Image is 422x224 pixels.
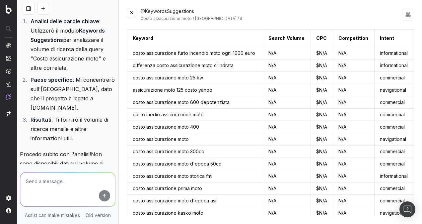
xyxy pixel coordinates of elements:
td: $N/A [311,59,333,72]
td: N/A [263,158,311,170]
td: navigational [375,84,414,96]
td: costo assicurazione kasko moto [127,207,263,219]
td: N/A [263,96,311,109]
td: $N/A [311,158,333,170]
td: $N/A [311,170,333,182]
td: N/A [333,146,375,158]
td: $N/A [311,121,333,133]
td: N/A [263,207,311,219]
td: $N/A [311,109,333,121]
img: My account [6,208,11,213]
td: N/A [333,195,375,207]
td: costo assicurazione moto 400 [127,121,263,133]
li: : Mi concentrerò sull'[GEOGRAPHIC_DATA], dato che il progetto è legato a [DOMAIN_NAME]. [29,75,115,112]
img: Switch project [7,111,11,116]
th: CPC [311,30,333,47]
div: Open Intercom Messenger [399,201,415,217]
td: navigational [375,133,414,146]
td: N/A [333,121,375,133]
td: N/A [263,133,311,146]
div: Costo assicurazione moto / [GEOGRAPHIC_DATA] / it [140,16,402,21]
td: N/A [333,109,375,121]
img: Studio [6,81,11,87]
th: Competition [333,30,375,47]
td: commercial [375,195,414,207]
td: $N/A [311,182,333,195]
td: N/A [263,59,311,72]
td: N/A [333,59,375,72]
td: commercial [375,158,414,170]
td: $N/A [311,146,333,158]
td: N/A [333,47,375,59]
td: assicurazione moto 125 costo yahoo [127,84,263,96]
td: commercial [375,96,414,109]
td: $N/A [311,195,333,207]
td: N/A [333,207,375,219]
th: Keyword [127,30,263,47]
td: N/A [263,182,311,195]
td: commercial [375,146,414,158]
td: N/A [333,170,375,182]
th: Search Volume [263,30,311,47]
p: Procedo subito con l'analisi!Non sono disponibili dati sul volume di ricerca mensile per la query... [20,150,115,224]
td: N/A [263,146,311,158]
td: costo assicurazione prima moto [127,182,263,195]
td: costo assicurazione moto storica fmi [127,170,263,182]
td: N/A [333,84,375,96]
td: costo assicurazione moto d'epoca asi [127,195,263,207]
p: Assist can make mistakes [25,212,80,219]
img: Activation [6,68,11,74]
td: N/A [263,170,311,182]
td: $N/A [311,207,333,219]
li: : Ti fornirò il volume di ricerca mensile e altre informazioni utili. [29,115,115,143]
img: Botify logo [6,5,12,14]
td: informational [375,59,414,72]
img: Setting [6,195,11,201]
td: N/A [263,195,311,207]
div: @KeywordsSuggestions [140,8,402,21]
td: costo assicurazione moto 300cc [127,146,263,158]
div: Intent [380,35,394,42]
td: $N/A [311,133,333,146]
strong: Analisi delle parole chiave [31,18,99,25]
td: informational [375,170,414,182]
td: N/A [333,158,375,170]
td: commercial [375,121,414,133]
td: $N/A [311,47,333,59]
td: N/A [263,84,311,96]
a: Old version [86,212,111,219]
td: costo assicurazione moto 25 kw [127,72,263,84]
img: Assist [6,94,11,100]
td: $N/A [311,72,333,84]
td: N/A [333,133,375,146]
td: costo assicurazione furto incendio moto ogni 1000 euro [127,47,263,59]
td: costo assicurazione moto [127,133,263,146]
td: commercial [375,182,414,195]
td: N/A [263,47,311,59]
td: differenza costo assicurazione moto cilindrata [127,59,263,72]
strong: Risultati [31,116,51,123]
strong: Paese specifico [31,76,73,83]
img: Intelligence [6,56,11,61]
td: N/A [333,96,375,109]
td: costo assicurazione moto 600 depotenziata [127,96,263,109]
td: $N/A [311,84,333,96]
td: N/A [263,109,311,121]
td: costo medio assicurazione moto [127,109,263,121]
td: informational [375,47,414,59]
td: costo assicurazione moto d'epoca 50cc [127,158,263,170]
li: : Utilizzerò il modulo per analizzare il volume di ricerca della query "Costo assicurazione moto"... [29,17,115,72]
td: N/A [333,182,375,195]
td: N/A [263,121,311,133]
td: commercial [375,109,414,121]
td: N/A [263,72,311,84]
td: $N/A [311,96,333,109]
img: Analytics [6,43,11,48]
td: navigational [375,207,414,219]
td: N/A [333,72,375,84]
td: commercial [375,72,414,84]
